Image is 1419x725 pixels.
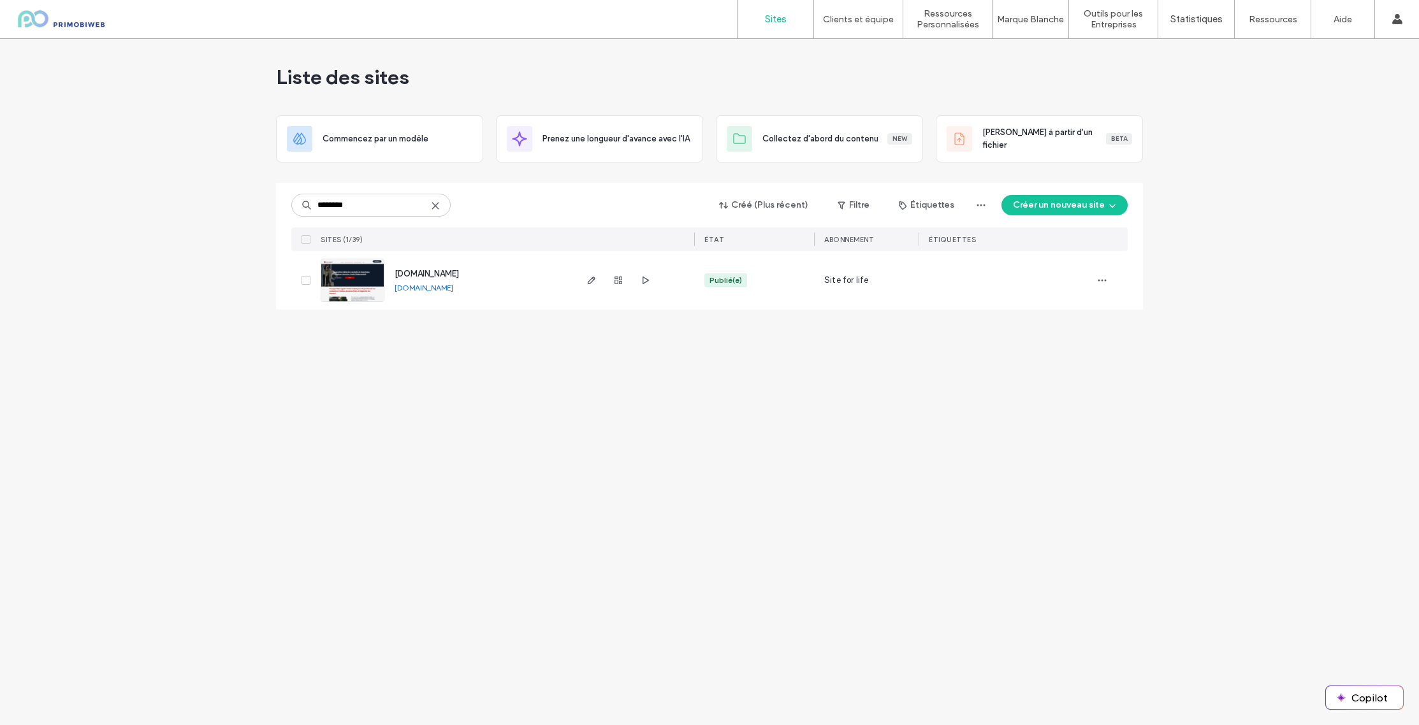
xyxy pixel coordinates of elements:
[542,133,690,145] span: Prenez une longueur d'avance avec l'IA
[276,64,409,90] span: Liste des sites
[982,126,1106,152] span: [PERSON_NAME] à partir d'un fichier
[716,115,923,162] div: Collectez d'abord du contenuNew
[929,235,976,244] span: ÉTIQUETTES
[709,275,742,286] div: Publié(e)
[936,115,1143,162] div: [PERSON_NAME] à partir d'un fichierBeta
[276,115,483,162] div: Commencez par un modèle
[1326,686,1403,709] button: Copilot
[1106,133,1132,145] div: Beta
[825,195,882,215] button: Filtre
[29,9,55,20] span: Aide
[824,274,869,287] span: Site for life
[1249,14,1297,25] label: Ressources
[708,195,820,215] button: Créé (Plus récent)
[765,13,787,25] label: Sites
[887,195,966,215] button: Étiquettes
[321,235,363,244] span: SITES (1/39)
[395,269,459,278] a: [DOMAIN_NAME]
[824,235,874,244] span: Abonnement
[1170,13,1223,25] label: Statistiques
[323,133,428,145] span: Commencez par un modèle
[887,133,912,145] div: New
[997,14,1064,25] label: Marque Blanche
[1069,8,1158,30] label: Outils pour les Entreprises
[823,14,894,25] label: Clients et équipe
[1334,14,1352,25] label: Aide
[1001,195,1128,215] button: Créer un nouveau site
[704,235,724,244] span: ÉTAT
[762,133,878,145] span: Collectez d'abord du contenu
[395,283,453,292] a: [DOMAIN_NAME]
[903,8,992,30] label: Ressources Personnalisées
[496,115,703,162] div: Prenez une longueur d'avance avec l'IA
